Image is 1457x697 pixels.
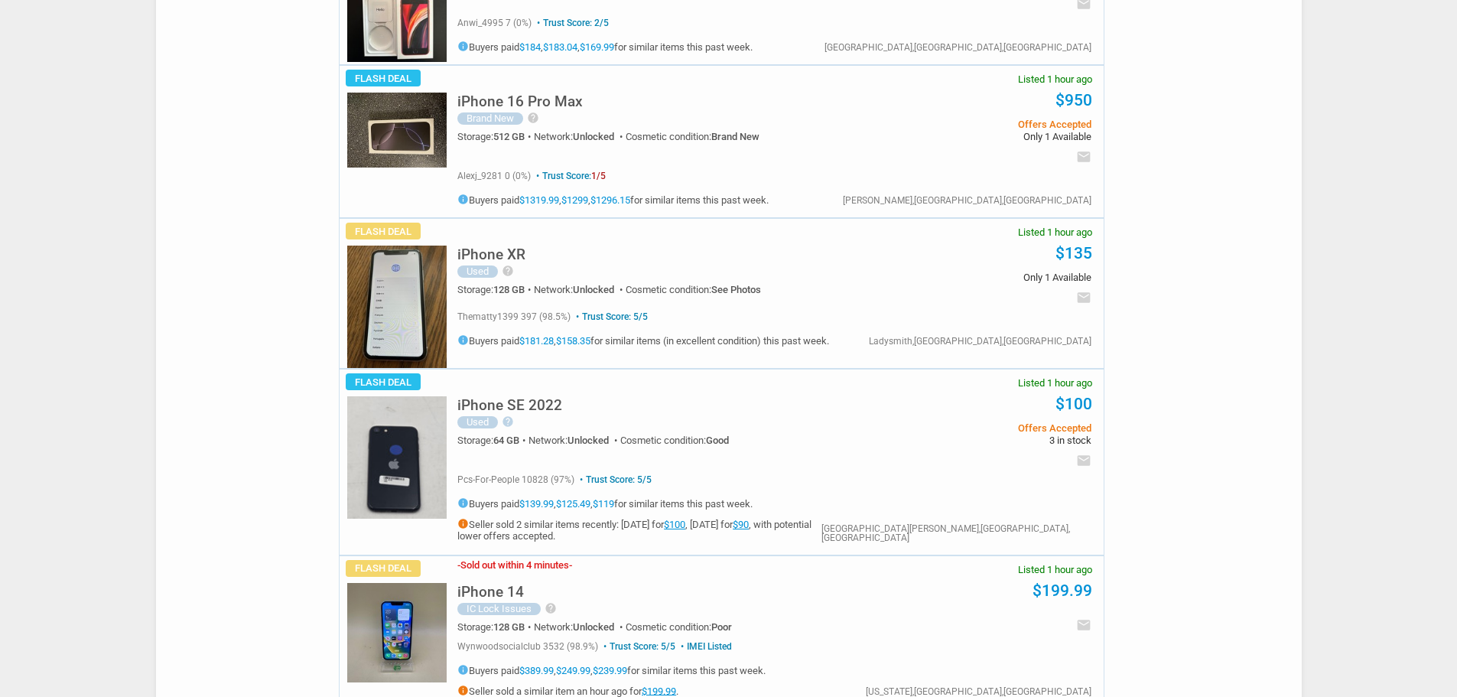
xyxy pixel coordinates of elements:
span: Offers Accepted [860,119,1091,129]
a: iPhone SE 2022 [457,401,562,412]
h5: Seller sold 2 similar items recently: [DATE] for , [DATE] for , with potential lower offers accep... [457,518,821,542]
i: email [1076,617,1091,633]
a: $100 [664,519,685,530]
div: Cosmetic condition: [626,622,732,632]
div: Network: [534,285,626,295]
div: Storage: [457,435,528,445]
a: $184 [519,41,541,53]
span: Only 1 Available [860,132,1091,142]
div: Storage: [457,285,534,295]
span: Trust Score: 5/5 [600,641,675,652]
span: alexj_9281 0 (0%) [457,171,531,181]
h5: Buyers paid , , for similar items this past week. [457,194,769,205]
div: Storage: [457,622,534,632]
span: 128 GB [493,284,525,295]
img: s-l225.jpg [347,93,447,168]
div: Network: [534,132,626,142]
div: Brand New [457,112,523,125]
h5: Buyers paid , , for similar items this past week. [457,497,821,509]
h5: iPhone 16 Pro Max [457,94,583,109]
a: $239.99 [593,664,627,676]
span: Flash Deal [346,70,421,86]
span: Trust Score: [533,171,606,181]
i: help [502,415,514,428]
a: $100 [1055,395,1092,413]
span: Unlocked [573,621,614,633]
span: anwi_4995 7 (0%) [457,18,532,28]
a: $1296.15 [590,194,630,206]
a: iPhone 14 [457,588,524,599]
i: help [502,265,514,277]
div: Ladysmith,[GEOGRAPHIC_DATA],[GEOGRAPHIC_DATA] [869,337,1091,346]
h5: Buyers paid , for similar items (in excellent condition) this past week. [457,334,829,346]
a: $1319.99 [519,194,559,206]
span: 3 in stock [860,435,1091,445]
i: email [1076,453,1091,468]
a: $249.99 [556,664,590,676]
h5: Buyers paid , , for similar items this past week. [457,41,753,52]
div: IC Lock Issues [457,603,541,615]
span: Flash Deal [346,560,421,577]
i: email [1076,290,1091,305]
span: 128 GB [493,621,525,633]
a: $199.99 [1033,581,1092,600]
span: Flash Deal [346,373,421,390]
span: - [457,559,460,571]
span: 64 GB [493,435,519,446]
img: s-l225.jpg [347,583,447,682]
a: $119 [593,498,614,510]
div: Used [457,265,498,278]
i: info [457,41,469,52]
a: $90 [733,519,749,530]
i: info [457,685,469,696]
img: s-l225.jpg [347,396,447,519]
a: iPhone 16 Pro Max [457,97,583,109]
span: Flash Deal [346,223,421,239]
h5: Buyers paid , , for similar items this past week. [457,664,766,676]
div: Cosmetic condition: [626,285,761,295]
div: Cosmetic condition: [620,435,729,445]
span: Only 1 Available [860,272,1091,282]
span: Unlocked [573,131,614,142]
h3: Sold out within 4 minutes [457,560,572,570]
span: Trust Score: 2/5 [534,18,609,28]
div: Used [457,416,498,428]
div: Storage: [457,132,534,142]
span: See Photos [711,284,761,295]
span: - [569,559,572,571]
span: Trust Score: 5/5 [577,474,652,485]
i: info [457,497,469,509]
span: 1/5 [591,171,606,181]
i: email [1076,149,1091,164]
div: [GEOGRAPHIC_DATA],[GEOGRAPHIC_DATA],[GEOGRAPHIC_DATA] [824,43,1091,52]
a: $199.99 [642,685,676,696]
div: [US_STATE],[GEOGRAPHIC_DATA],[GEOGRAPHIC_DATA] [866,687,1091,696]
i: info [457,518,469,529]
h5: iPhone XR [457,247,525,262]
h5: Seller sold a similar item an hour ago for . [457,685,766,696]
span: IMEI Listed [678,641,732,652]
span: Unlocked [568,435,609,446]
a: $169.99 [580,41,614,53]
i: info [457,194,469,205]
a: $125.49 [556,498,590,510]
span: Offers Accepted [860,423,1091,433]
span: thematty1399 397 (98.5%) [457,311,571,322]
div: [PERSON_NAME],[GEOGRAPHIC_DATA],[GEOGRAPHIC_DATA] [843,196,1091,205]
span: Listed 1 hour ago [1018,227,1092,237]
a: $1299 [561,194,588,206]
div: Network: [528,435,620,445]
span: Poor [711,621,732,633]
span: Brand New [711,131,759,142]
span: wynwoodsocialclub 3532 (98.9%) [457,641,598,652]
span: Listed 1 hour ago [1018,74,1092,84]
div: Cosmetic condition: [626,132,759,142]
a: $181.28 [519,335,554,347]
i: info [457,664,469,676]
span: 512 GB [493,131,525,142]
span: Trust Score: 5/5 [573,311,648,322]
span: pcs-for-people 10828 (97%) [457,474,574,485]
span: Unlocked [573,284,614,295]
div: Network: [534,622,626,632]
h5: iPhone SE 2022 [457,398,562,412]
